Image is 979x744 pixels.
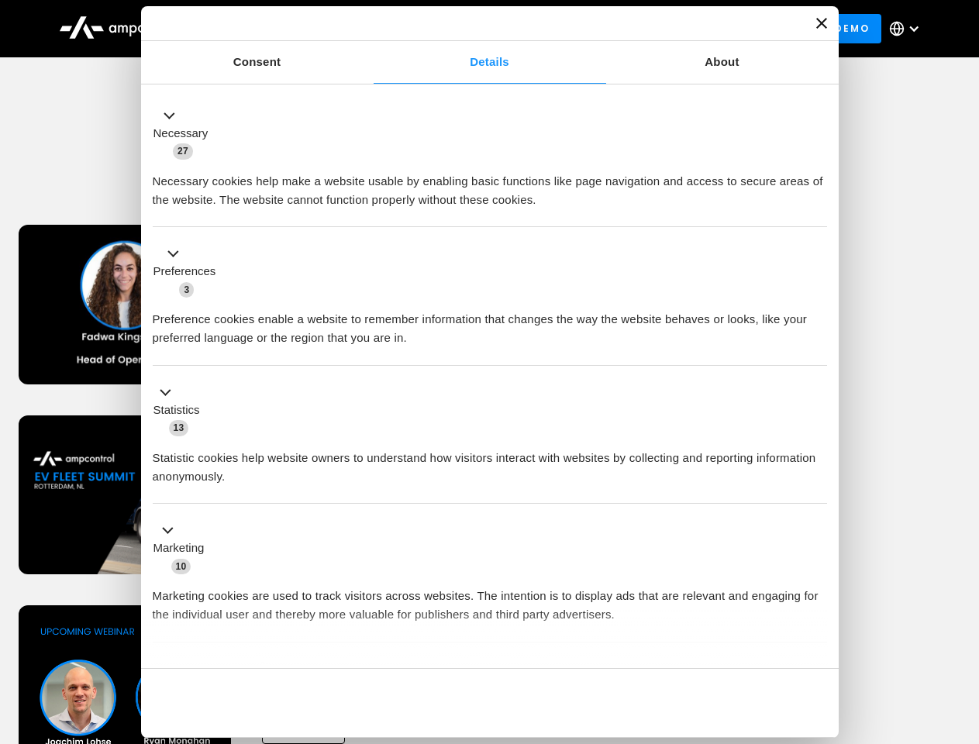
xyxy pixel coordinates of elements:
button: Okay [604,680,826,725]
a: Consent [141,41,374,84]
label: Marketing [153,539,205,557]
a: Details [374,41,606,84]
label: Preferences [153,263,216,281]
span: 3 [179,282,194,298]
button: Marketing (10) [153,522,214,576]
button: Unclassified (2) [153,660,280,679]
div: Statistic cookies help website owners to understand how visitors interact with websites by collec... [153,437,827,486]
span: 13 [169,420,189,436]
span: 2 [256,662,271,677]
label: Statistics [153,401,200,419]
span: 27 [173,143,193,159]
a: About [606,41,839,84]
div: Marketing cookies are used to track visitors across websites. The intention is to display ads tha... [153,575,827,624]
button: Preferences (3) [153,245,226,299]
label: Necessary [153,125,209,143]
button: Close banner [816,18,827,29]
div: Preference cookies enable a website to remember information that changes the way the website beha... [153,298,827,347]
h1: Upcoming Webinars [19,157,961,194]
button: Statistics (13) [153,383,209,437]
span: 10 [171,559,191,574]
button: Necessary (27) [153,106,218,160]
div: Necessary cookies help make a website usable by enabling basic functions like page navigation and... [153,160,827,209]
